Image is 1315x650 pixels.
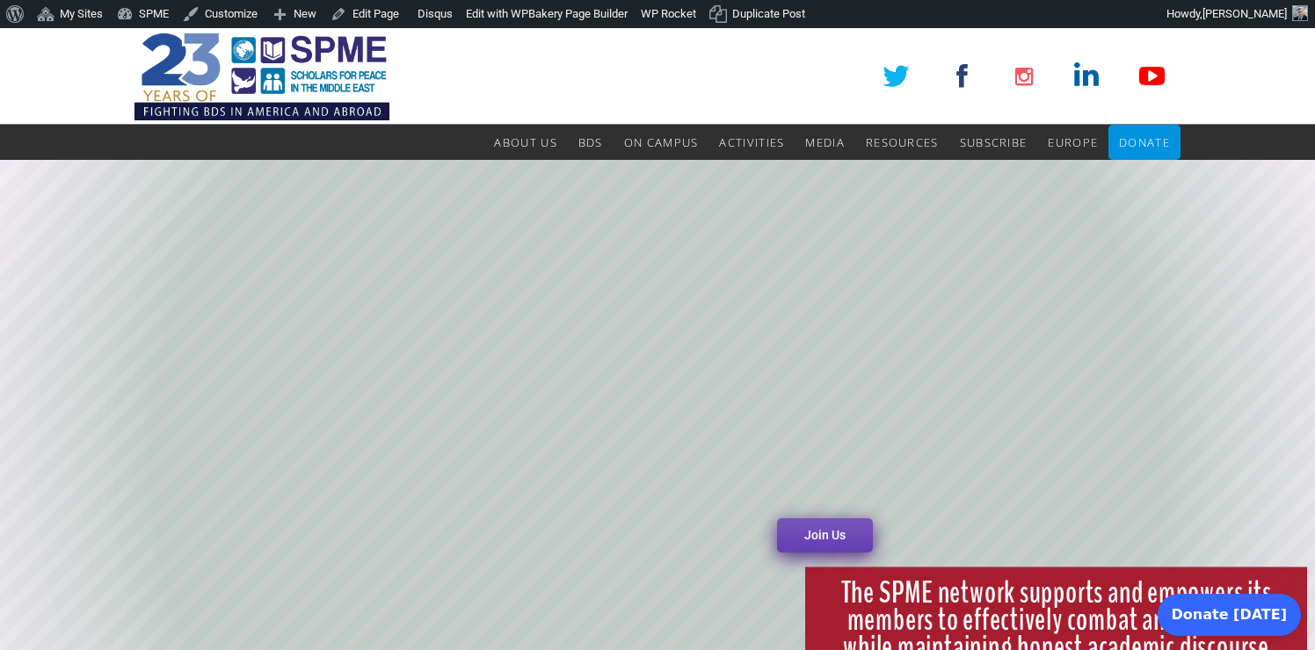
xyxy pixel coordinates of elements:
[960,125,1028,160] a: Subscribe
[624,134,699,150] span: On Campus
[134,28,389,125] img: SPME
[494,134,556,150] span: About Us
[866,125,939,160] a: Resources
[960,134,1028,150] span: Subscribe
[1048,134,1098,150] span: Europe
[578,125,603,160] a: BDS
[1202,7,1287,20] span: [PERSON_NAME]
[777,518,873,552] a: Join Us
[805,125,845,160] a: Media
[1048,125,1098,160] a: Europe
[719,125,784,160] a: Activities
[1119,134,1170,150] span: Donate
[719,134,784,150] span: Activities
[624,125,699,160] a: On Campus
[578,134,603,150] span: BDS
[805,134,845,150] span: Media
[866,134,939,150] span: Resources
[494,125,556,160] a: About Us
[1119,125,1170,160] a: Donate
